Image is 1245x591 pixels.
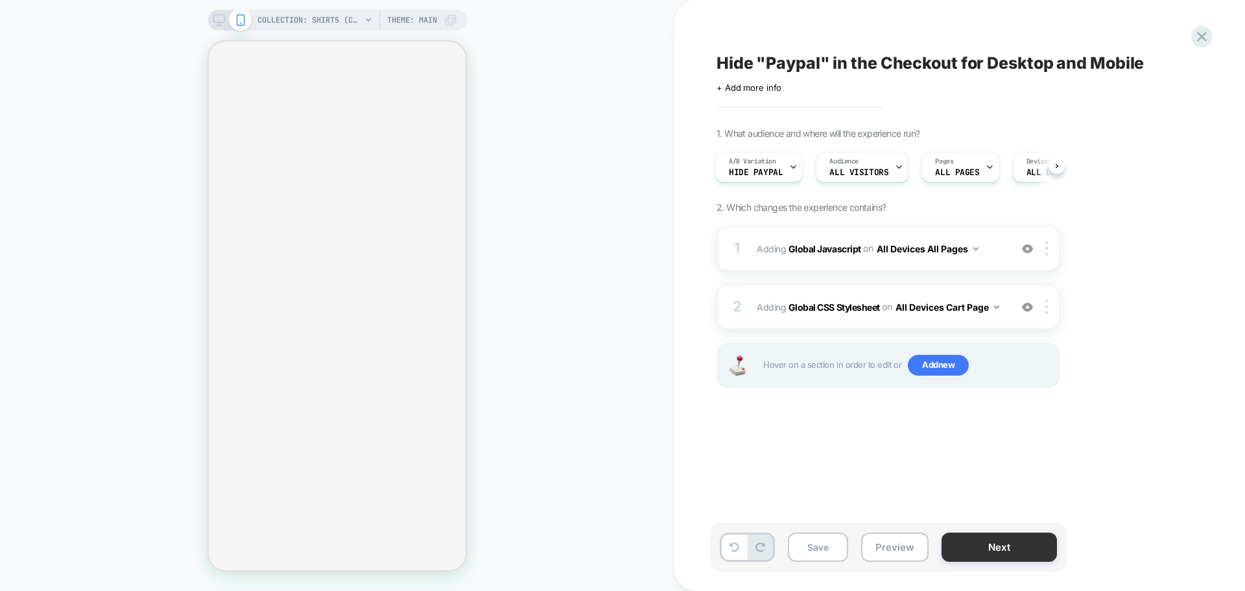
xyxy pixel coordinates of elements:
img: down arrow [994,306,999,309]
b: Global Javascript [788,243,861,254]
img: close [1045,300,1048,314]
span: 1. What audience and where will the experience run? [717,128,919,139]
b: Global CSS Stylesheet [788,301,880,312]
span: Adding [757,298,1004,317]
button: Save [788,533,848,562]
span: + Add more info [717,82,781,93]
span: Add new [908,355,969,376]
span: Theme: MAIN [387,10,437,30]
span: Hide "Paypal" in the Checkout for Desktop and Mobile [717,53,1144,73]
span: 2. Which changes the experience contains? [717,202,886,213]
span: Audience [829,157,859,166]
img: down arrow [973,247,978,250]
span: Hide Paypal [729,168,783,177]
button: Next [942,533,1057,562]
span: Adding [757,239,1004,258]
span: All Visitors [829,168,888,177]
img: crossed eye [1022,243,1033,254]
img: Joystick [724,356,750,376]
span: COLLECTION: Shirts (Category) [257,10,361,30]
span: A/B Variation [729,157,776,166]
button: All Devices All Pages [877,239,978,258]
span: on [863,240,873,256]
span: on [882,298,892,315]
img: crossed eye [1022,302,1033,313]
span: Devices [1026,157,1052,166]
div: 2 [731,294,744,320]
img: close [1045,241,1048,256]
span: Pages [935,157,953,166]
span: ALL PAGES [935,168,979,177]
button: Preview [861,533,929,562]
span: ALL DEVICES [1026,168,1080,177]
span: Hover on a section in order to edit or [763,355,1052,376]
button: All Devices Cart Page [895,298,999,317]
div: 1 [731,235,744,261]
